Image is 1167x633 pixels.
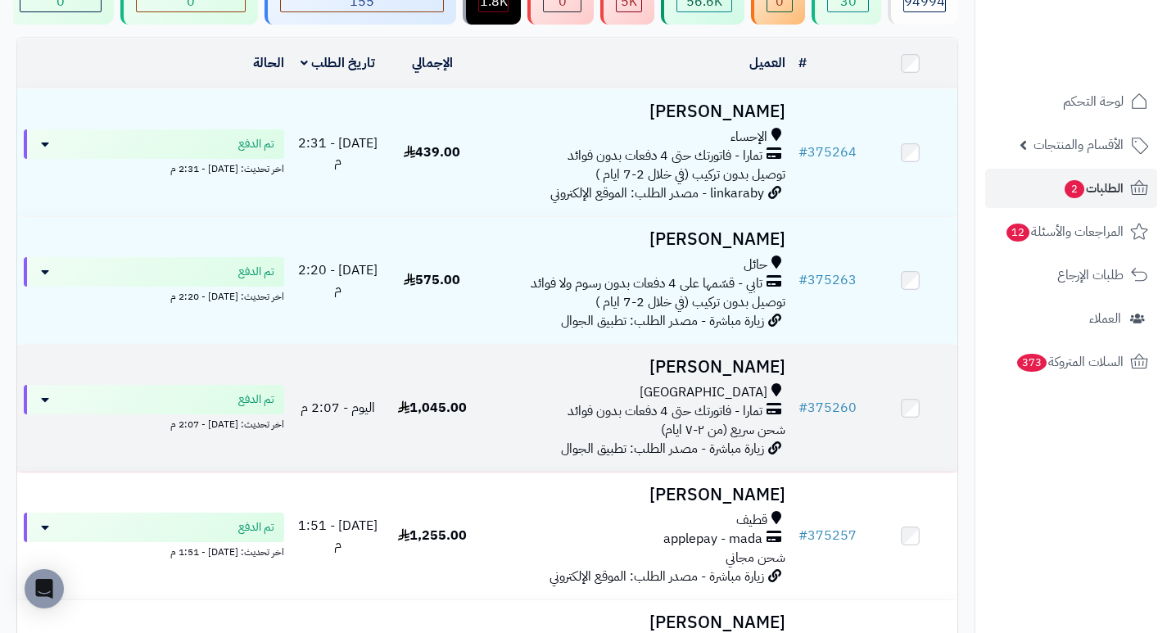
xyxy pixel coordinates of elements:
[238,264,274,280] span: تم الدفع
[1006,224,1029,242] span: 12
[726,548,785,567] span: شحن مجاني
[568,402,762,421] span: تمارا - فاتورتك حتى 4 دفعات بدون فوائد
[798,526,807,545] span: #
[486,102,785,121] h3: [PERSON_NAME]
[486,358,785,377] h3: [PERSON_NAME]
[595,292,785,312] span: توصيل بدون تركيب (في خلال 2-7 ايام )
[253,53,284,73] a: الحالة
[798,526,857,545] a: #375257
[985,299,1157,338] a: العملاء
[561,311,764,331] span: زيارة مباشرة - مصدر الطلب: تطبيق الجوال
[24,159,284,176] div: اخر تحديث: [DATE] - 2:31 م
[985,255,1157,295] a: طلبات الإرجاع
[561,439,764,459] span: زيارة مباشرة - مصدر الطلب: تطبيق الجوال
[531,274,762,293] span: تابي - قسّمها على 4 دفعات بدون رسوم ولا فوائد
[798,398,857,418] a: #375260
[1017,354,1047,372] span: 373
[744,255,767,274] span: حائل
[798,53,807,73] a: #
[1089,307,1121,330] span: العملاء
[412,53,453,73] a: الإجمالي
[24,287,284,304] div: اخر تحديث: [DATE] - 2:20 م
[640,383,767,402] span: [GEOGRAPHIC_DATA]
[663,530,762,549] span: applepay - mada
[24,414,284,432] div: اخر تحديث: [DATE] - 2:07 م
[298,260,378,299] span: [DATE] - 2:20 م
[398,526,467,545] span: 1,255.00
[486,230,785,249] h3: [PERSON_NAME]
[486,613,785,632] h3: [PERSON_NAME]
[301,53,375,73] a: تاريخ الطلب
[985,169,1157,208] a: الطلبات2
[404,142,460,162] span: 439.00
[298,516,378,554] span: [DATE] - 1:51 م
[398,398,467,418] span: 1,045.00
[1034,133,1124,156] span: الأقسام والمنتجات
[486,486,785,504] h3: [PERSON_NAME]
[736,511,767,530] span: قطيف
[238,391,274,408] span: تم الدفع
[298,133,378,172] span: [DATE] - 2:31 م
[1065,180,1084,198] span: 2
[404,270,460,290] span: 575.00
[1057,264,1124,287] span: طلبات الإرجاع
[1063,90,1124,113] span: لوحة التحكم
[661,420,785,440] span: شحن سريع (من ٢-٧ ايام)
[798,142,857,162] a: #375264
[238,136,274,152] span: تم الدفع
[595,165,785,184] span: توصيل بدون تركيب (في خلال 2-7 ايام )
[1015,350,1124,373] span: السلات المتروكة
[25,569,64,608] div: Open Intercom Messenger
[568,147,762,165] span: تمارا - فاتورتك حتى 4 دفعات بدون فوائد
[798,398,807,418] span: #
[1063,177,1124,200] span: الطلبات
[1005,220,1124,243] span: المراجعات والأسئلة
[798,270,807,290] span: #
[550,183,764,203] span: linkaraby - مصدر الطلب: الموقع الإلكتروني
[985,342,1157,382] a: السلات المتروكة373
[749,53,785,73] a: العميل
[985,212,1157,251] a: المراجعات والأسئلة12
[731,128,767,147] span: الإحساء
[550,567,764,586] span: زيارة مباشرة - مصدر الطلب: الموقع الإلكتروني
[798,270,857,290] a: #375263
[798,142,807,162] span: #
[24,542,284,559] div: اخر تحديث: [DATE] - 1:51 م
[238,519,274,536] span: تم الدفع
[301,398,375,418] span: اليوم - 2:07 م
[985,82,1157,121] a: لوحة التحكم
